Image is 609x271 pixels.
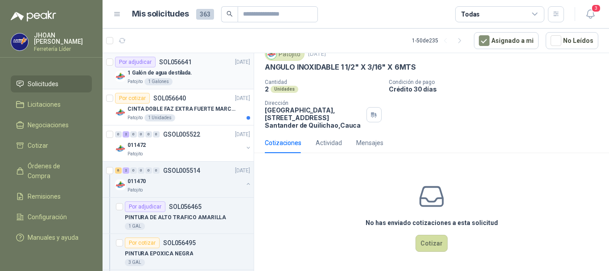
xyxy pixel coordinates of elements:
span: search [226,11,233,17]
div: 0 [153,167,160,174]
p: Patojito [128,78,143,85]
button: 3 [582,6,598,22]
span: Configuración [28,212,67,222]
p: PINTURA DE ALTO TRAFICO AMARILLA [125,213,226,222]
a: Manuales y ayuda [11,229,92,246]
p: GSOL005514 [163,167,200,174]
div: 0 [115,131,122,138]
a: Remisiones [11,188,92,205]
h1: Mis solicitudes [132,8,189,21]
p: Condición de pago [389,79,605,85]
div: 0 [130,167,137,174]
p: Patojito [128,187,143,194]
div: Por cotizar [115,93,150,104]
a: 6 2 0 0 0 0 GSOL005514[DATE] Company Logo011470Patojito [115,165,252,194]
div: 0 [145,167,152,174]
img: Logo peakr [11,11,56,21]
p: CINTA DOBLE FAZ EXTRA FUERTE MARCA:3M [128,105,239,113]
p: [DATE] [235,167,250,175]
span: 363 [196,9,214,20]
img: Company Logo [115,71,126,82]
p: Ferretería Líder [34,46,92,52]
span: Manuales y ayuda [28,233,78,242]
div: Por adjudicar [115,57,156,67]
a: Solicitudes [11,75,92,92]
p: [DATE] [235,94,250,103]
span: Remisiones [28,192,61,201]
div: 3 GAL [125,259,145,266]
p: 011472 [128,141,146,150]
div: Todas [461,9,480,19]
div: 2 [123,167,129,174]
p: Patojito [128,114,143,121]
div: Actividad [316,138,342,148]
div: 2 [123,131,129,138]
a: Por adjudicarSOL056641[DATE] Company Logo1 Galón de agua destilada.Patojito1 Galones [103,53,254,89]
a: Por cotizarSOL056640[DATE] Company LogoCINTA DOBLE FAZ EXTRA FUERTE MARCA:3MPatojito1 Unidades [103,89,254,125]
div: Mensajes [356,138,383,148]
p: [GEOGRAPHIC_DATA], [STREET_ADDRESS] Santander de Quilichao , Cauca [265,106,363,129]
p: Dirección [265,100,363,106]
img: Company Logo [11,33,28,50]
a: Cotizar [11,137,92,154]
p: SOL056640 [153,95,186,101]
div: Cotizaciones [265,138,301,148]
a: 0 2 0 0 0 0 GSOL005522[DATE] Company Logo011472Patojito [115,129,252,158]
img: Company Logo [267,49,276,59]
p: [DATE] [235,130,250,139]
p: SOL056641 [159,59,192,65]
p: 1 Galón de agua destilada. [128,69,192,77]
p: Cantidad [265,79,382,85]
p: GSOL005522 [163,131,200,138]
h3: No has enviado cotizaciones a esta solicitud [366,218,498,228]
div: 1 GAL [125,223,145,230]
a: Configuración [11,208,92,225]
p: ANGULO INOXIDABLE 1 1/2" X 3/16" X 6MTS [265,63,416,72]
p: SOL056465 [169,204,202,210]
button: Asignado a mi [474,32,539,49]
p: Patojito [128,150,143,158]
p: 2 [265,85,269,93]
p: 011470 [128,177,146,186]
a: Por cotizarSOL056495PINTURA EPOXICA NEGRA3 GAL [103,234,254,270]
a: Por adjudicarSOL056465PINTURA DE ALTO TRAFICO AMARILLA1 GAL [103,198,254,234]
div: Patojito [265,47,304,61]
div: 6 [115,167,122,174]
p: JHOAN [PERSON_NAME] [34,32,92,45]
p: SOL056495 [163,240,196,246]
p: [DATE] [308,50,326,58]
div: 1 Unidades [144,114,175,121]
span: Negociaciones [28,120,69,130]
div: 0 [145,131,152,138]
p: PINTURA EPOXICA NEGRA [125,250,193,258]
span: Cotizar [28,141,48,150]
div: 1 - 50 de 235 [412,33,467,48]
img: Company Logo [115,107,126,118]
span: Licitaciones [28,100,61,109]
img: Company Logo [115,143,126,154]
div: Por adjudicar [125,201,165,212]
p: [DATE] [235,58,250,67]
span: Órdenes de Compra [28,161,83,181]
div: 0 [130,131,137,138]
img: Company Logo [115,179,126,190]
span: 3 [591,4,601,13]
p: Crédito 30 días [389,85,605,93]
div: Unidades [271,86,298,93]
a: Negociaciones [11,117,92,133]
a: Órdenes de Compra [11,158,92,184]
div: 0 [138,131,144,138]
div: Por cotizar [125,238,160,248]
button: Cotizar [416,235,448,252]
div: 1 Galones [144,78,173,85]
span: Solicitudes [28,79,58,89]
a: Licitaciones [11,96,92,113]
div: 0 [138,167,144,174]
button: No Leídos [546,32,598,49]
div: 0 [153,131,160,138]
